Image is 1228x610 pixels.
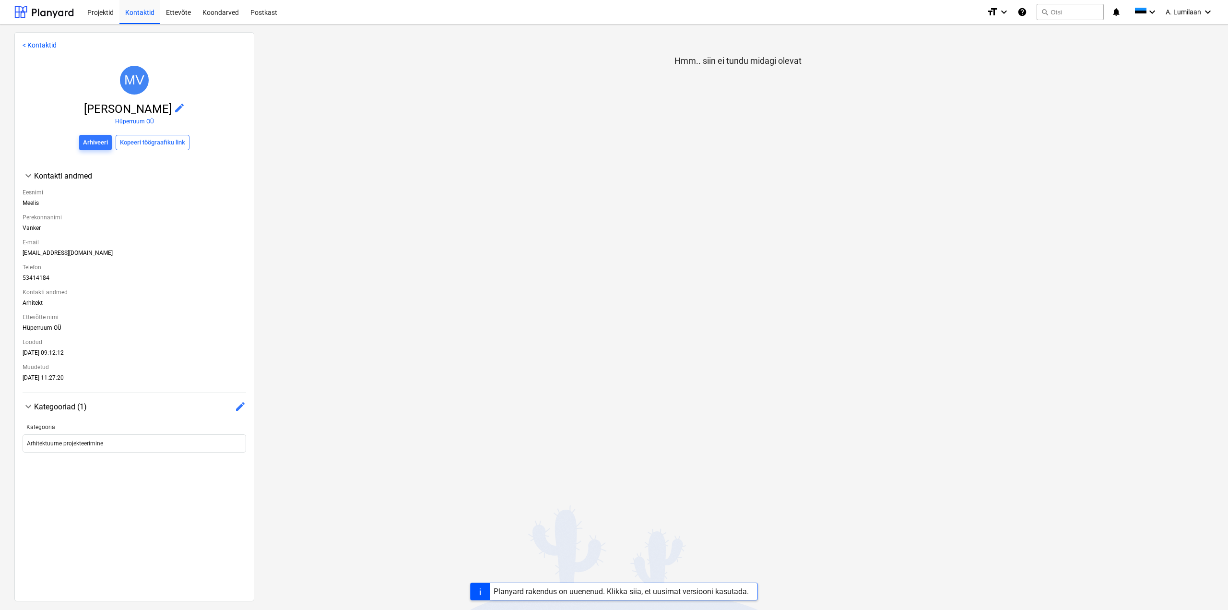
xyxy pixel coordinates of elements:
i: keyboard_arrow_down [1146,6,1158,18]
span: keyboard_arrow_down [23,401,34,412]
div: Muudetud [23,360,246,374]
div: Arhitekt [23,299,246,310]
div: Kontakti andmed [23,170,246,181]
div: 53414184 [23,275,246,285]
div: Kategooriad (1) [23,412,246,464]
div: Loodud [23,335,246,349]
div: Kategooriad (1) [34,401,246,412]
div: Kontakti andmed [34,171,246,180]
span: edit [235,401,246,412]
div: Ettevõtte nimi [23,310,246,324]
span: [PERSON_NAME] [84,102,174,116]
div: Kopeeri töögraafiku link [120,137,185,148]
div: Hüperruum OÜ [23,324,246,335]
button: Arhiveeri [79,135,112,150]
div: Meelis [23,200,246,210]
p: Hmm.. siin ei tundu midagi olevat [674,55,802,67]
span: MV [124,72,144,87]
i: notifications [1111,6,1121,18]
div: [EMAIL_ADDRESS][DOMAIN_NAME] [23,250,246,260]
iframe: Chat Widget [1180,564,1228,610]
div: Arhitektuurne projekteerimine [27,440,103,447]
div: Meelis Vanker [120,66,149,95]
div: Kontakti andmed [23,181,246,385]
div: Kontakti andmed [23,285,246,299]
button: Otsi [1037,4,1104,20]
span: keyboard_arrow_down [23,170,34,181]
div: [DATE] 11:27:20 [23,374,246,385]
div: Vanker [23,225,246,235]
span: A. Lumilaan [1166,8,1201,16]
i: format_size [987,6,998,18]
i: keyboard_arrow_down [1202,6,1214,18]
div: Kategooria [26,424,242,431]
div: Kategooriad (1) [23,401,246,412]
div: Eesnimi [23,185,246,200]
a: < Kontaktid [23,41,57,49]
a: Hüperruum OÜ [115,118,154,125]
div: Planyard rakendus on uuenenud. Klikka siia, et uusimat versiooni kasutada. [494,587,749,596]
div: Arhiveeri [83,137,108,148]
span: edit [174,102,185,114]
div: [DATE] 09:12:12 [23,349,246,360]
i: keyboard_arrow_down [998,6,1010,18]
span: search [1041,8,1049,16]
i: Abikeskus [1017,6,1027,18]
div: Telefon [23,260,246,275]
div: Perekonnanimi [23,210,246,225]
div: E-mail [23,235,246,250]
button: Kopeeri töögraafiku link [116,135,189,150]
